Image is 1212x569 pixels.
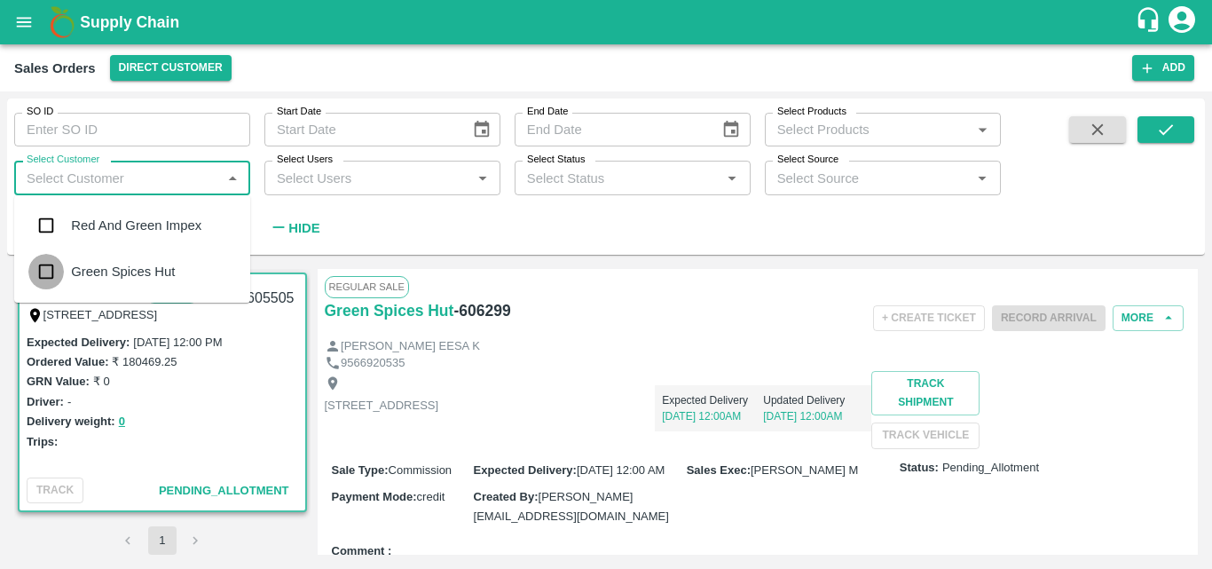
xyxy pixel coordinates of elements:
span: Pending_Allotment [942,460,1039,477]
input: Enter SO ID [14,113,250,146]
button: More [1113,305,1184,331]
label: ₹ 0 [93,375,110,388]
label: Select Status [527,153,586,167]
button: Open [971,118,994,141]
h6: - 606299 [453,298,510,323]
label: Status: [900,460,939,477]
button: Select DC [110,55,232,81]
button: open drawer [4,2,44,43]
button: 0 [119,412,125,432]
p: [STREET_ADDRESS] [325,398,439,415]
label: Ordered Value: [27,355,108,368]
span: Pending_Allotment [159,484,289,497]
label: Driver: [27,395,64,408]
input: Select Users [270,166,466,189]
p: Updated Delivery [763,392,864,408]
div: 605505 [236,278,304,320]
p: 9566920535 [341,355,405,372]
button: Close [221,167,244,190]
label: SO ID [27,105,53,119]
button: Track Shipment [871,371,980,415]
label: Sale Type : [332,463,389,477]
span: Regular Sale [325,276,409,297]
div: customer-support [1135,6,1166,38]
button: Choose date [465,113,499,146]
label: [DATE] 12:00 PM [133,336,222,349]
span: [DATE] 12:00 AM [577,463,665,477]
div: Green Spices Hut [71,262,175,281]
label: Delivery weight: [27,415,115,428]
label: Payment Mode : [332,490,417,503]
button: Choose date [714,113,748,146]
label: Select Source [777,153,838,167]
label: GRN Value: [27,375,90,388]
label: Sales Exec : [687,463,751,477]
div: Red And Green Impex [71,216,201,235]
label: Select Customer [27,153,99,167]
nav: pagination navigation [112,526,213,555]
button: Hide [264,213,325,243]
span: [PERSON_NAME] M [751,463,858,477]
button: Add [1132,55,1194,81]
input: Start Date [264,113,458,146]
label: Expected Delivery : [27,336,130,349]
label: Trips: [27,435,58,448]
img: logo [44,4,80,40]
span: Please dispatch the trip before ending [992,310,1106,324]
span: [PERSON_NAME][EMAIL_ADDRESS][DOMAIN_NAME] [474,490,669,523]
label: Start Date [277,105,321,119]
strong: Hide [288,221,319,235]
p: [DATE] 12:00AM [763,408,864,424]
label: End Date [527,105,568,119]
p: Expected Delivery [662,392,763,408]
label: Comment : [332,543,392,560]
div: account of current user [1166,4,1198,41]
button: Open [971,167,994,190]
label: Select Products [777,105,846,119]
a: Supply Chain [80,10,1135,35]
label: Created By : [474,490,539,503]
input: Select Products [770,118,966,141]
button: Open [471,167,494,190]
input: Select Source [770,166,966,189]
label: Select Users [277,153,333,167]
p: [DATE] 12:00AM [662,408,763,424]
label: [STREET_ADDRESS] [43,308,158,321]
span: Commission [389,463,453,477]
label: Expected Delivery : [474,463,577,477]
button: page 1 [148,526,177,555]
input: Select Status [520,166,716,189]
span: credit [417,490,445,503]
input: End Date [515,113,708,146]
input: Select Customer [20,166,216,189]
label: - [67,395,71,408]
a: Green Spices Hut [325,298,454,323]
label: ₹ 180469.25 [112,355,177,368]
div: Sales Orders [14,57,96,80]
p: [PERSON_NAME] EESA K [341,338,480,355]
button: Open [720,167,744,190]
b: Supply Chain [80,13,179,31]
